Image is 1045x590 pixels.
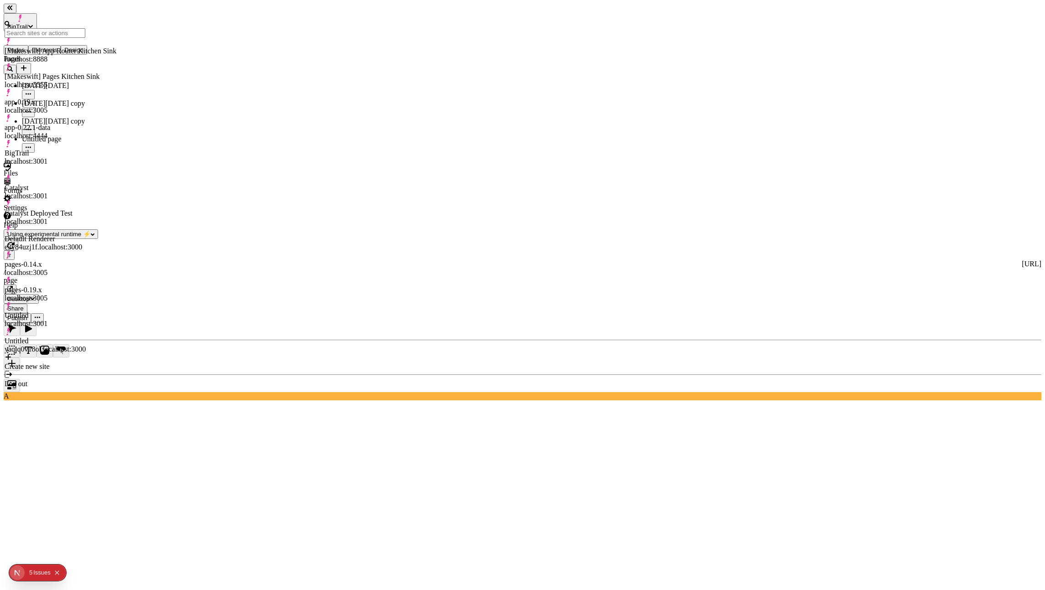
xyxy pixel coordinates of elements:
div: page [4,276,1041,285]
button: Using experimental runtime ⚡️ [4,229,98,239]
input: Search sites or actions [5,28,85,38]
p: Cookie Test Route [4,7,133,16]
div: localhost:3001 [5,192,116,200]
div: [Makeswift] App Router Kitchen Sink [5,47,116,55]
div: Untitled [5,337,116,345]
div: e3y84uzj1f.localhost:3000 [5,243,116,251]
div: Pages [4,55,113,63]
button: BigTrail [4,13,37,31]
div: localhost:3005 [5,269,116,277]
div: pages-0.14.x [5,260,116,269]
div: BigTrail [5,149,116,157]
div: Settings [4,204,113,212]
div: pages-0.19.x [5,286,116,294]
div: Forms [4,186,113,195]
button: Pages [4,45,28,55]
div: Create new site [5,362,116,371]
div: Untitled [5,311,116,320]
div: Default Renderer [5,235,116,243]
div: A [4,392,1041,400]
div: localhost:3005 [5,106,116,114]
button: Publish [4,313,31,323]
div: / [4,268,1041,276]
div: Catalyst [5,184,116,192]
div: Help [4,221,113,229]
button: Desktop [4,294,39,304]
div: Files [4,169,113,177]
button: Open locale picker [4,250,15,260]
div: [URL] [4,260,1041,268]
div: app-0.22.1-data [5,124,116,132]
div: Suggestions [5,38,116,388]
div: localhost:5555 [5,81,116,89]
div: [Makeswift] Pages Kitchen Sink [5,72,116,81]
button: Share [4,304,27,313]
div: Catalyst Deployed Test [5,209,116,217]
div: localhost:4444 [5,132,116,140]
div: localhost:3005 [5,294,116,302]
div: localhost:3001 [5,217,116,226]
div: app-0.19.x [5,98,116,106]
div: localhost:3001 [5,157,116,166]
div: yaqjq0v18ol.localhost:3000 [5,345,116,353]
div: Log out [5,380,116,388]
button: Box [4,344,20,357]
div: localhost:8888 [5,55,116,63]
div: localhost:3001 [5,320,116,328]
